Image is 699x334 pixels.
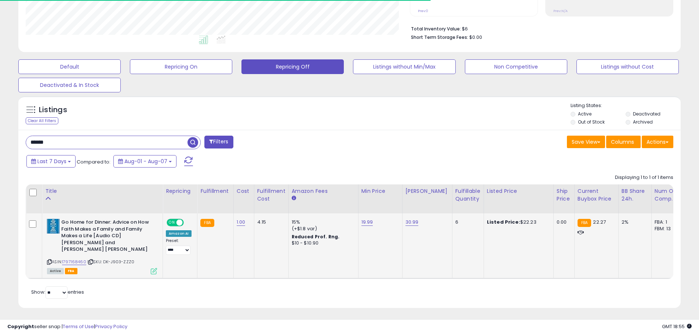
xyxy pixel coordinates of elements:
[642,136,673,148] button: Actions
[633,119,653,125] label: Archived
[241,59,344,74] button: Repricing Off
[611,138,634,146] span: Columns
[257,187,285,203] div: Fulfillment Cost
[633,111,660,117] label: Deactivated
[557,187,571,203] div: Ship Price
[576,59,679,74] button: Listings without Cost
[487,219,548,225] div: $22.23
[361,219,373,226] a: 19.99
[578,111,591,117] label: Active
[292,225,353,232] div: (+$1.8 var)
[465,59,567,74] button: Non Competitive
[113,155,176,168] button: Aug-01 - Aug-07
[26,155,76,168] button: Last 7 Days
[292,187,355,195] div: Amazon Fees
[39,105,67,115] h5: Listings
[292,195,296,202] small: Amazon Fees.
[405,219,419,226] a: 30.99
[593,219,606,225] span: 22.27
[411,26,461,32] b: Total Inventory Value:
[18,78,121,92] button: Deactivated & In Stock
[166,238,192,255] div: Preset:
[166,230,192,237] div: Amazon AI
[37,158,66,165] span: Last 7 Days
[455,219,478,225] div: 6
[63,323,94,330] a: Terms of Use
[237,219,245,226] a: 1.00
[47,219,157,273] div: ASIN:
[578,119,605,125] label: Out of Stock
[200,219,214,227] small: FBA
[557,219,569,225] div: 0.00
[455,187,481,203] div: Fulfillable Quantity
[18,59,121,74] button: Default
[571,102,681,109] p: Listing States:
[200,187,230,195] div: Fulfillment
[167,220,176,226] span: ON
[567,136,605,148] button: Save View
[7,323,127,330] div: seller snap | |
[77,158,110,165] span: Compared to:
[7,323,34,330] strong: Copyright
[411,34,468,40] b: Short Term Storage Fees:
[578,187,615,203] div: Current Buybox Price
[257,219,283,225] div: 4.15
[26,117,58,124] div: Clear All Filters
[361,187,399,195] div: Min Price
[204,136,233,148] button: Filters
[292,234,340,240] b: Reduced Prof. Rng.
[411,24,668,33] li: $6
[124,158,167,165] span: Aug-01 - Aug-07
[622,219,646,225] div: 2%
[292,219,353,225] div: 15%
[487,219,520,225] b: Listed Price:
[87,259,134,265] span: | SKU: DK-J903-ZZZ0
[45,187,160,195] div: Title
[405,187,449,195] div: [PERSON_NAME]
[65,268,77,274] span: FBA
[469,34,482,41] span: $0.00
[183,220,194,226] span: OFF
[578,219,591,227] small: FBA
[655,219,679,225] div: FBA: 1
[95,323,127,330] a: Privacy Policy
[553,9,568,13] small: Prev: N/A
[166,187,194,195] div: Repricing
[662,323,692,330] span: 2025-08-15 18:55 GMT
[130,59,232,74] button: Repricing On
[292,240,353,246] div: $10 - $10.90
[47,268,64,274] span: All listings currently available for purchase on Amazon
[615,174,673,181] div: Displaying 1 to 1 of 1 items
[622,187,648,203] div: BB Share 24h.
[655,187,681,203] div: Num of Comp.
[353,59,455,74] button: Listings without Min/Max
[655,225,679,232] div: FBM: 13
[31,289,84,296] span: Show: entries
[62,259,86,265] a: 1797168460
[487,187,550,195] div: Listed Price
[418,9,428,13] small: Prev: 0
[47,219,59,234] img: 41e46gVw9vL._SL40_.jpg
[606,136,641,148] button: Columns
[237,187,251,195] div: Cost
[61,219,150,255] b: Go Home for Dinner: Advice on How Faith Makes a Family and Family Makes a Life [Audio CD] [PERSON...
